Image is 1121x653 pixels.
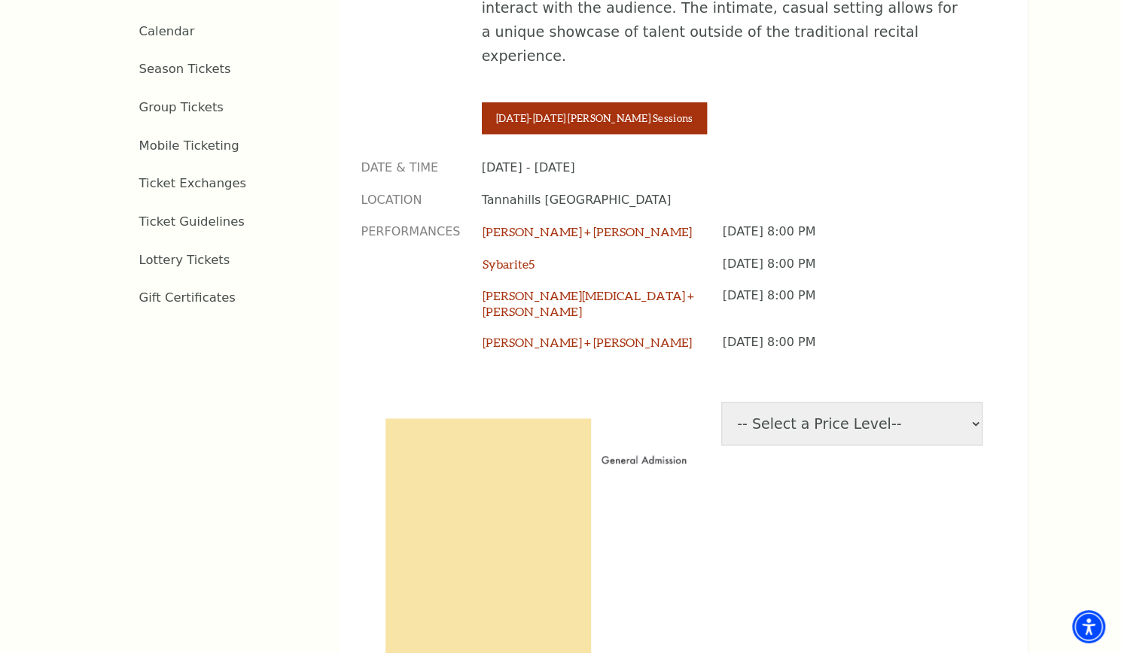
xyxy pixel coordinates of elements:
a: Sybarite5 [483,257,535,271]
div: Accessibility Menu [1072,610,1105,643]
a: Group Tickets [139,100,224,114]
div: [DATE] 8:00 PM [723,287,982,334]
p: [DATE] - [DATE] [482,159,982,176]
p: Tannahills [GEOGRAPHIC_DATA] [482,192,982,208]
a: Calendar [139,24,195,38]
a: Ticket Guidelines [139,214,245,229]
a: [PERSON_NAME][MEDICAL_DATA] + [PERSON_NAME] [483,288,693,318]
p: Location [361,192,459,208]
a: Season Tickets [139,62,231,76]
div: [DATE] 8:00 PM [723,223,982,255]
button: [DATE]-[DATE] [PERSON_NAME] Sessions [482,102,708,134]
a: [PERSON_NAME] + [PERSON_NAME] [483,224,691,238]
a: Gift Certificates [139,290,236,305]
p: Performances [361,223,461,366]
a: Lottery Tickets [139,253,230,267]
a: [PERSON_NAME] + [PERSON_NAME] [483,335,691,349]
div: [DATE] 8:00 PM [723,334,982,366]
a: Mobile Ticketing [139,138,239,153]
select: Single select [721,402,982,445]
p: Date & Time [361,159,459,176]
a: Ticket Exchanges [139,176,247,190]
div: [DATE] 8:00 PM [723,256,982,287]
